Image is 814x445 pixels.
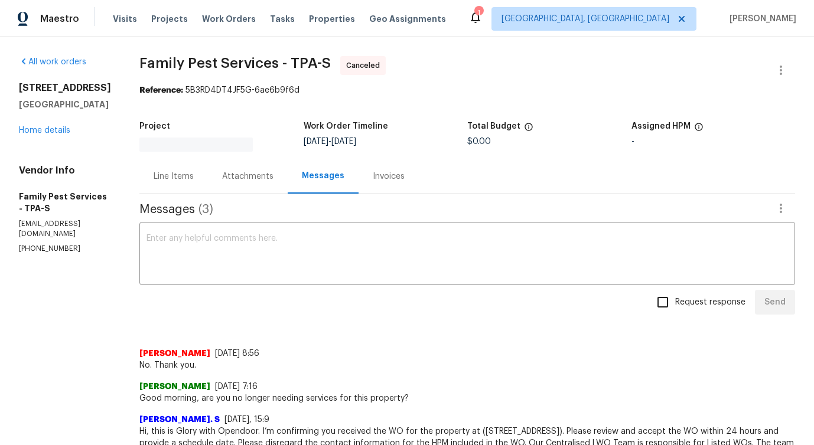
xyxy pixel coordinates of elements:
[524,122,533,138] span: The total cost of line items that have been proposed by Opendoor. This sum includes line items th...
[139,359,795,371] span: No. Thank you.
[474,7,483,19] div: 1
[222,171,273,182] div: Attachments
[19,191,111,214] h5: Family Pest Services - TPA-S
[304,138,356,146] span: -
[346,60,385,71] span: Canceled
[224,415,269,424] span: [DATE], 15:9
[694,122,704,138] span: The hpm assigned to this work order.
[302,170,344,182] div: Messages
[19,219,111,239] p: [EMAIL_ADDRESS][DOMAIN_NAME]
[631,138,796,146] div: -
[19,82,111,94] h2: [STREET_ADDRESS]
[139,392,795,404] span: Good morning, are you no longer needing services for this property?
[331,138,356,146] span: [DATE]
[309,13,355,25] span: Properties
[675,296,745,309] span: Request response
[19,244,111,254] p: [PHONE_NUMBER]
[502,13,669,25] span: [GEOGRAPHIC_DATA], [GEOGRAPHIC_DATA]
[19,99,111,110] h5: [GEOGRAPHIC_DATA]
[19,126,70,135] a: Home details
[139,56,331,70] span: Family Pest Services - TPA-S
[139,84,795,96] div: 5B3RD4DT4JF5G-6ae6b9f6d
[40,13,79,25] span: Maestro
[139,348,210,359] span: [PERSON_NAME]
[467,138,491,146] span: $0.00
[19,58,86,66] a: All work orders
[467,122,520,130] h5: Total Budget
[198,204,213,215] span: ( 3 )
[139,204,767,215] span: Messages
[304,138,328,146] span: [DATE]
[151,13,188,25] span: Projects
[139,414,220,426] span: [PERSON_NAME]. S
[154,171,194,182] div: Line Items
[631,122,691,130] h5: Assigned HPM
[304,122,388,130] h5: Work Order Timeline
[19,165,111,176] h4: Vendor Info
[369,13,446,25] span: Geo Assignments
[202,13,256,25] span: Work Orders
[215,382,258,391] span: [DATE] 7:16
[725,13,796,25] span: [PERSON_NAME]
[113,13,137,25] span: Visits
[139,381,210,392] span: [PERSON_NAME]
[139,86,183,94] b: Reference:
[215,349,259,358] span: [DATE] 8:56
[270,15,295,23] span: Tasks
[139,122,170,130] h5: Project
[373,171,405,182] div: Invoices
